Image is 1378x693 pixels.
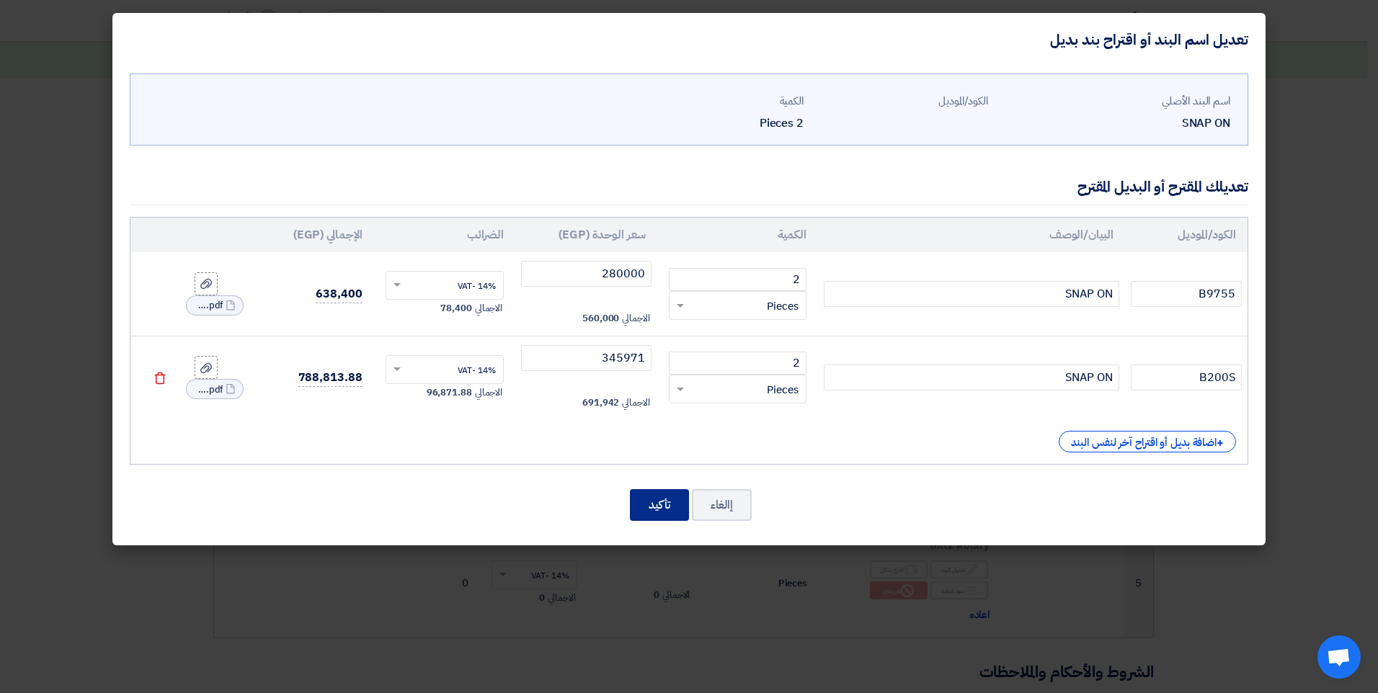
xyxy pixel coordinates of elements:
th: الضرائب [374,218,516,252]
span: الاجمالي [622,311,649,326]
div: اضافة بديل أو اقتراح آخر لنفس البند [1059,431,1236,452]
span: الاجمالي [475,385,502,400]
span: Item__B_1758709591777.pdf [194,298,223,313]
div: الكود/الموديل [815,93,988,109]
th: سعر الوحدة (EGP) [515,218,657,252]
div: اسم البند الأصلي [1000,93,1230,109]
div: 2 Pieces [631,115,804,132]
th: الكمية [657,218,818,252]
input: RFQ_STEP1.ITEMS.2.AMOUNT_TITLE [669,352,806,375]
span: Pieces [767,298,799,315]
span: الاجمالي [622,395,649,410]
span: wheel_balancer_BB_1758709877034.pdf [194,383,223,397]
div: SNAP ON [1000,115,1230,132]
ng-select: VAT [386,355,504,384]
span: + [1217,434,1224,452]
span: 78,400 [440,301,471,316]
th: البيان/الوصف [818,218,1125,252]
ng-select: VAT [386,271,504,300]
input: الموديل [1131,281,1242,307]
span: 788,813.88 [298,369,363,387]
input: RFQ_STEP1.ITEMS.2.AMOUNT_TITLE [669,268,806,291]
input: Add Item Description [824,365,1119,390]
span: 560,000 [582,311,619,326]
span: الاجمالي [475,301,502,316]
h4: تعديل اسم البند أو اقتراح بند بديل [1050,30,1248,49]
input: أدخل سعر الوحدة [521,345,652,371]
span: 638,400 [316,285,362,303]
div: Open chat [1317,635,1361,679]
div: الكمية [631,93,804,109]
button: تأكيد [630,489,689,521]
span: 96,871.88 [427,385,472,400]
button: إالغاء [692,489,752,521]
input: Add Item Description [824,281,1119,307]
span: Pieces [767,382,799,398]
input: الموديل [1131,365,1242,390]
div: تعديلك المقترح أو البديل المقترح [1077,176,1248,197]
th: الكود/الموديل [1125,218,1248,252]
input: أدخل سعر الوحدة [521,261,652,287]
th: الإجمالي (EGP) [244,218,373,252]
span: 691,942 [582,395,619,410]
